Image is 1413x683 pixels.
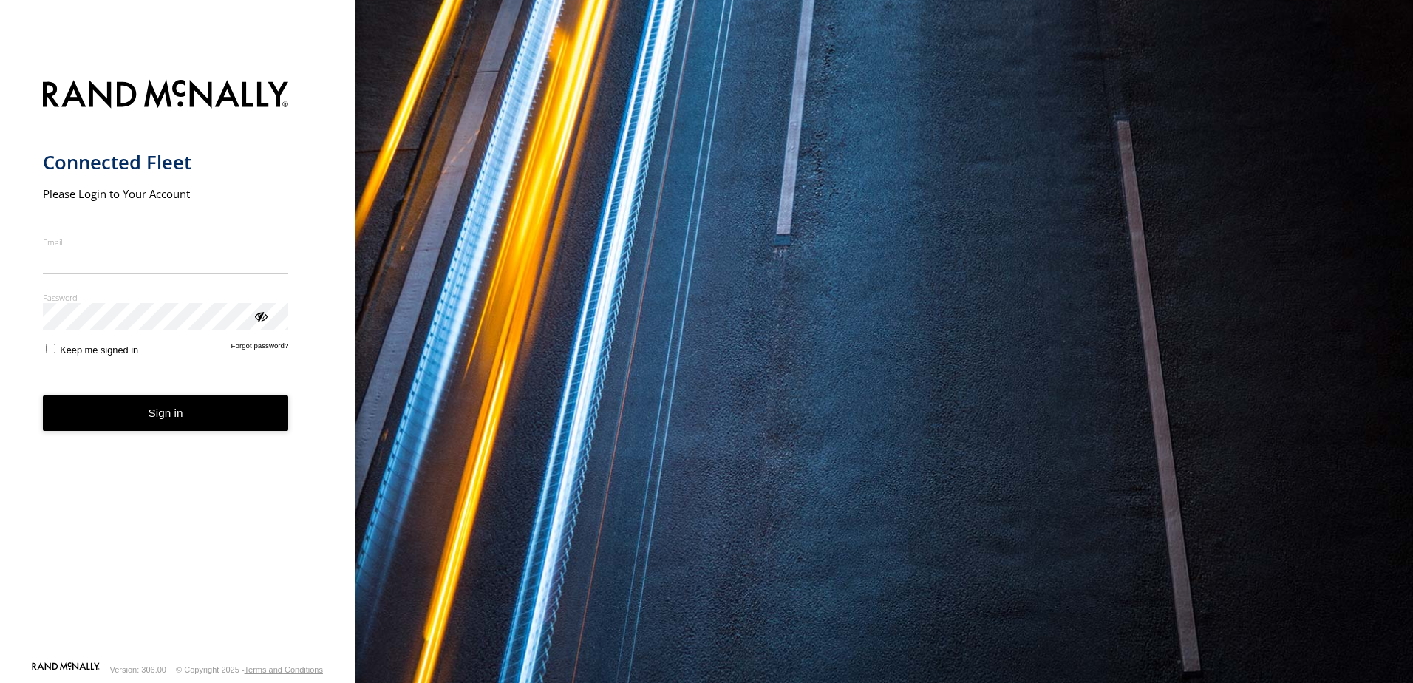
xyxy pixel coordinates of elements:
[231,341,289,356] a: Forgot password?
[43,237,289,248] label: Email
[43,71,313,661] form: main
[110,665,166,674] div: Version: 306.00
[43,395,289,432] button: Sign in
[43,77,289,115] img: Rand McNally
[46,344,55,353] input: Keep me signed in
[43,186,289,201] h2: Please Login to Your Account
[43,292,289,303] label: Password
[176,665,323,674] div: © Copyright 2025 -
[32,662,100,677] a: Visit our Website
[60,344,138,356] span: Keep me signed in
[43,150,289,174] h1: Connected Fleet
[253,308,268,323] div: ViewPassword
[245,665,323,674] a: Terms and Conditions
